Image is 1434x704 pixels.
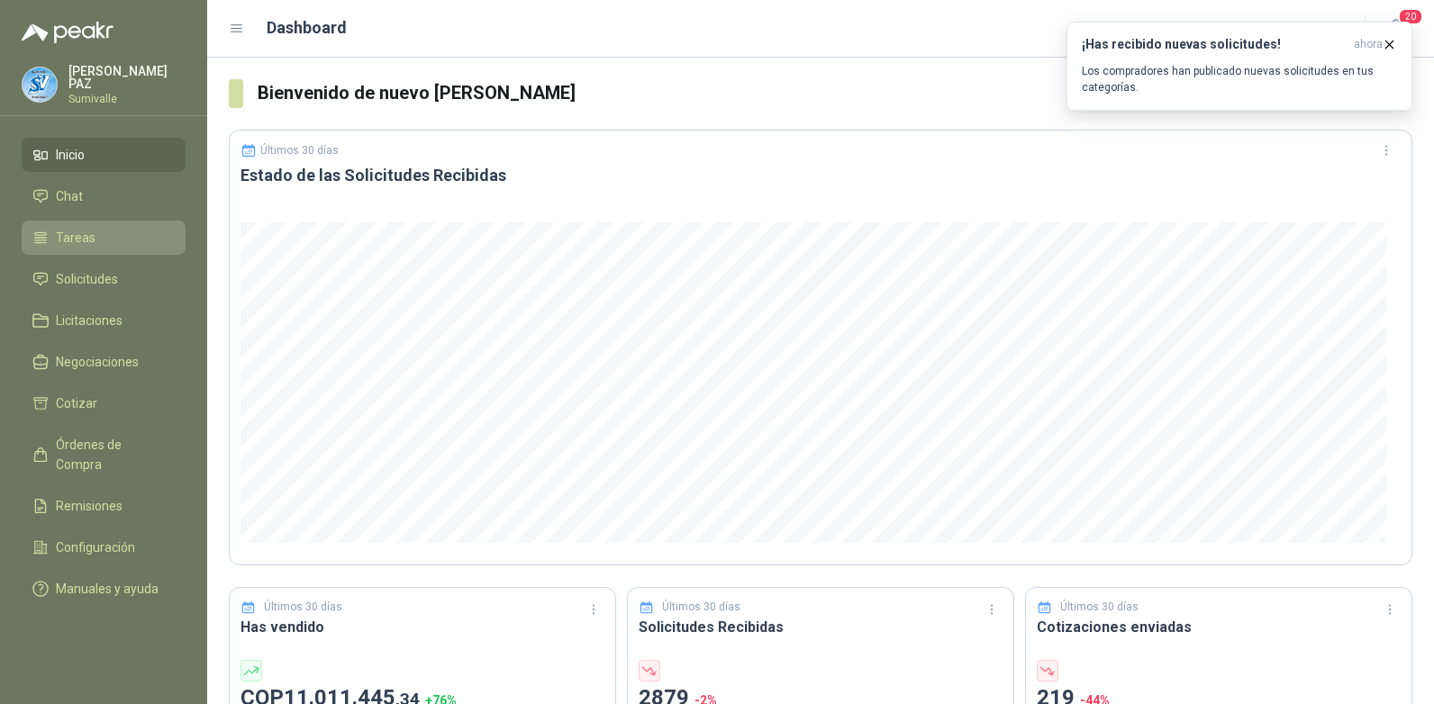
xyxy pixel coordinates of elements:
[23,68,57,102] img: Company Logo
[22,303,186,338] a: Licitaciones
[1380,13,1412,45] button: 20
[22,572,186,606] a: Manuales y ayuda
[22,138,186,172] a: Inicio
[56,186,83,206] span: Chat
[1037,616,1401,638] h3: Cotizaciones enviadas
[56,435,168,474] span: Órdenes de Compra
[56,311,123,330] span: Licitaciones
[22,262,186,296] a: Solicitudes
[267,15,347,41] h1: Dashboard
[1082,63,1397,95] p: Los compradores han publicado nuevas solicitudes en tus categorías.
[56,228,95,248] span: Tareas
[56,145,85,165] span: Inicio
[22,386,186,420] a: Cotizar
[1060,599,1139,616] p: Últimos 30 días
[68,65,186,90] p: [PERSON_NAME] PAZ
[22,22,113,43] img: Logo peakr
[22,428,186,482] a: Órdenes de Compra
[241,616,604,638] h3: Has vendido
[68,94,186,104] p: Sumivalle
[56,537,135,557] span: Configuración
[662,599,740,616] p: Últimos 30 días
[22,489,186,523] a: Remisiones
[56,579,159,599] span: Manuales y ayuda
[1398,8,1423,25] span: 20
[22,179,186,213] a: Chat
[1066,22,1412,111] button: ¡Has recibido nuevas solicitudes!ahora Los compradores han publicado nuevas solicitudes en tus ca...
[260,144,339,157] p: Últimos 30 días
[56,393,97,413] span: Cotizar
[1354,37,1383,52] span: ahora
[22,530,186,564] a: Configuración
[56,352,139,372] span: Negociaciones
[639,616,1003,638] h3: Solicitudes Recibidas
[22,221,186,255] a: Tareas
[264,599,342,616] p: Últimos 30 días
[56,269,118,289] span: Solicitudes
[241,165,1401,186] h3: Estado de las Solicitudes Recibidas
[258,79,1412,107] h3: Bienvenido de nuevo [PERSON_NAME]
[22,345,186,379] a: Negociaciones
[1082,37,1347,52] h3: ¡Has recibido nuevas solicitudes!
[56,496,123,516] span: Remisiones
